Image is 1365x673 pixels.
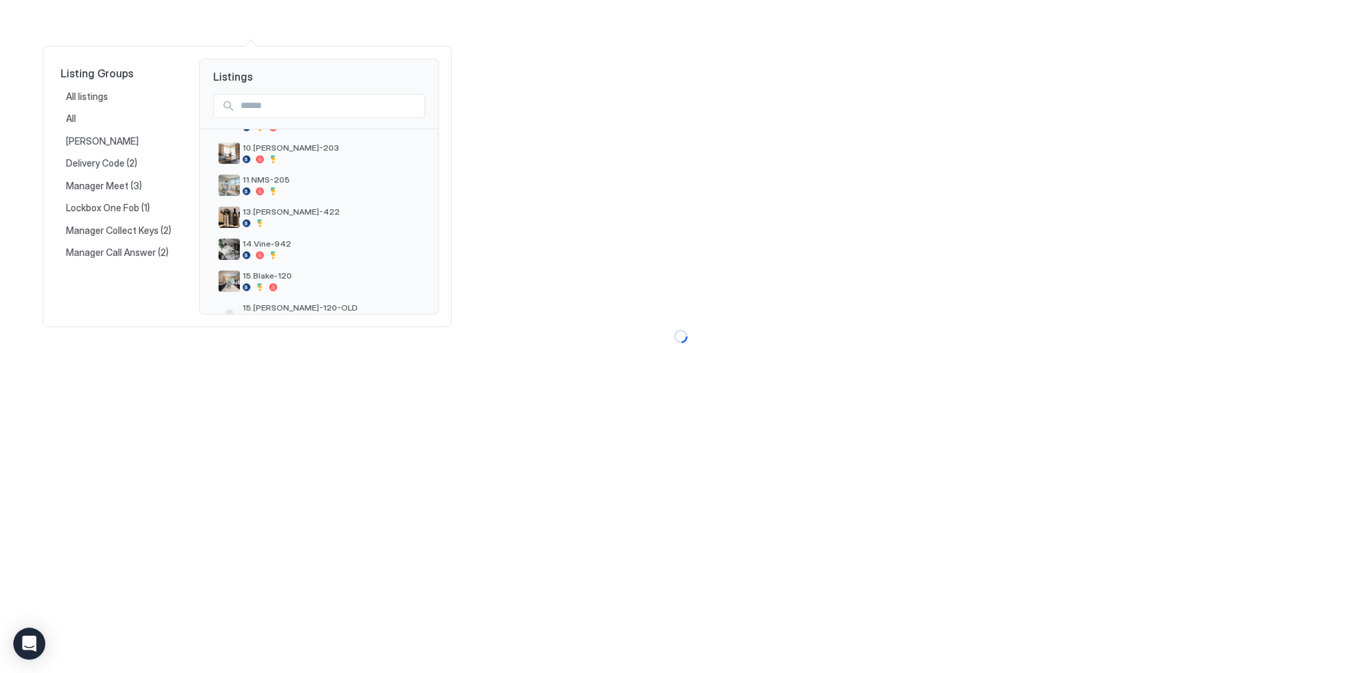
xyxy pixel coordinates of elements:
span: (3) [131,180,142,192]
span: 13.[PERSON_NAME]-422 [242,207,420,217]
span: All listings [66,91,110,103]
span: Manager Collect Keys [66,225,161,237]
span: (1) [141,202,150,214]
span: 15.Blake-120 [242,271,420,281]
span: 14.Vine-942 [242,239,420,249]
span: 15.[PERSON_NAME]-120-OLD [242,303,420,313]
span: (2) [158,247,169,259]
span: (2) [161,225,171,237]
div: listing image [219,175,240,196]
div: listing image [219,271,240,292]
span: Manager Meet [66,180,131,192]
span: Lockbox One Fob [66,202,141,214]
span: (2) [127,157,137,169]
span: Manager Call Answer [66,247,158,259]
div: listing image [219,207,240,228]
div: listing image [219,143,240,164]
span: Delivery Code [66,157,127,169]
div: listing image [219,239,240,260]
input: Input Field [235,95,424,117]
span: Listings [200,59,438,83]
span: 10.[PERSON_NAME]-203 [242,143,420,153]
span: [PERSON_NAME] [66,135,141,147]
span: 11.NMS-205 [242,175,420,185]
span: Listing Groups [61,67,178,80]
span: All [66,113,78,125]
div: Open Intercom Messenger [13,628,45,660]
